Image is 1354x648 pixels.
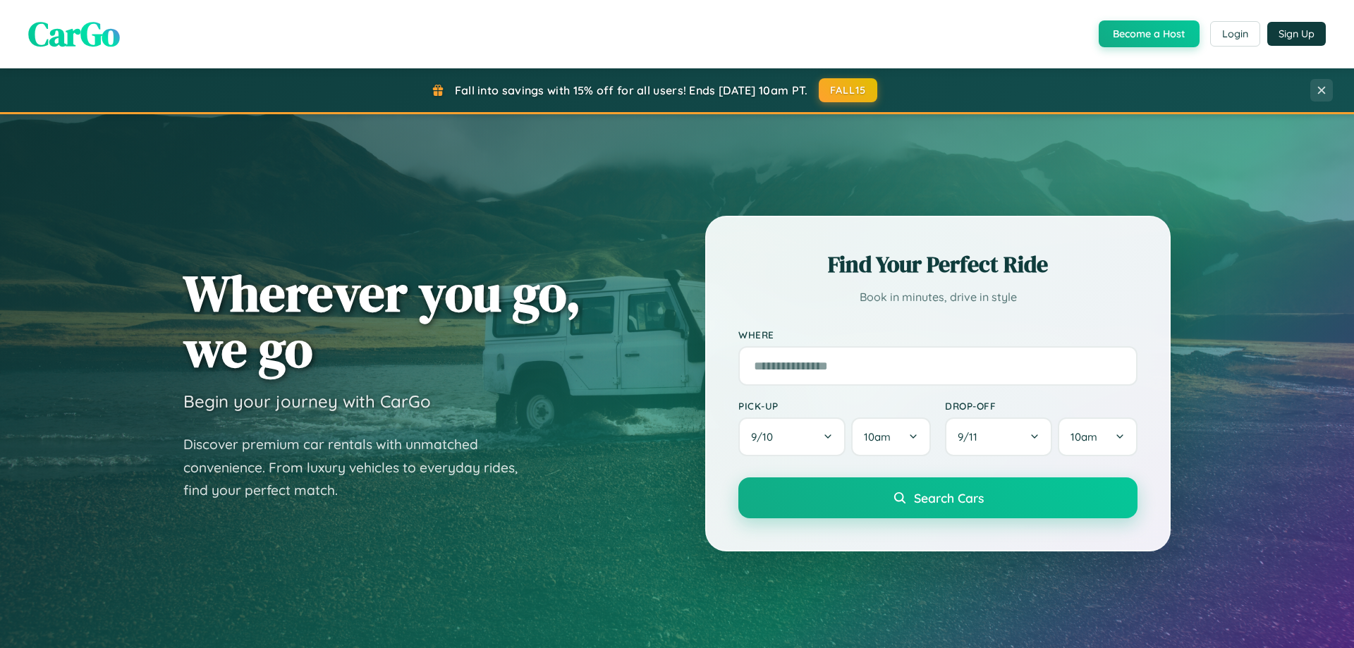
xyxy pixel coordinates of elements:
[851,417,931,456] button: 10am
[819,78,878,102] button: FALL15
[183,265,581,377] h1: Wherever you go, we go
[1210,21,1260,47] button: Login
[1267,22,1326,46] button: Sign Up
[1071,430,1097,444] span: 10am
[1058,417,1138,456] button: 10am
[945,417,1052,456] button: 9/11
[738,400,931,412] label: Pick-up
[738,477,1138,518] button: Search Cars
[1099,20,1200,47] button: Become a Host
[738,329,1138,341] label: Where
[958,430,984,444] span: 9 / 11
[28,11,120,57] span: CarGo
[455,83,808,97] span: Fall into savings with 15% off for all users! Ends [DATE] 10am PT.
[738,249,1138,280] h2: Find Your Perfect Ride
[945,400,1138,412] label: Drop-off
[914,490,984,506] span: Search Cars
[751,430,780,444] span: 9 / 10
[738,417,846,456] button: 9/10
[183,391,431,412] h3: Begin your journey with CarGo
[864,430,891,444] span: 10am
[183,433,536,502] p: Discover premium car rentals with unmatched convenience. From luxury vehicles to everyday rides, ...
[738,287,1138,307] p: Book in minutes, drive in style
